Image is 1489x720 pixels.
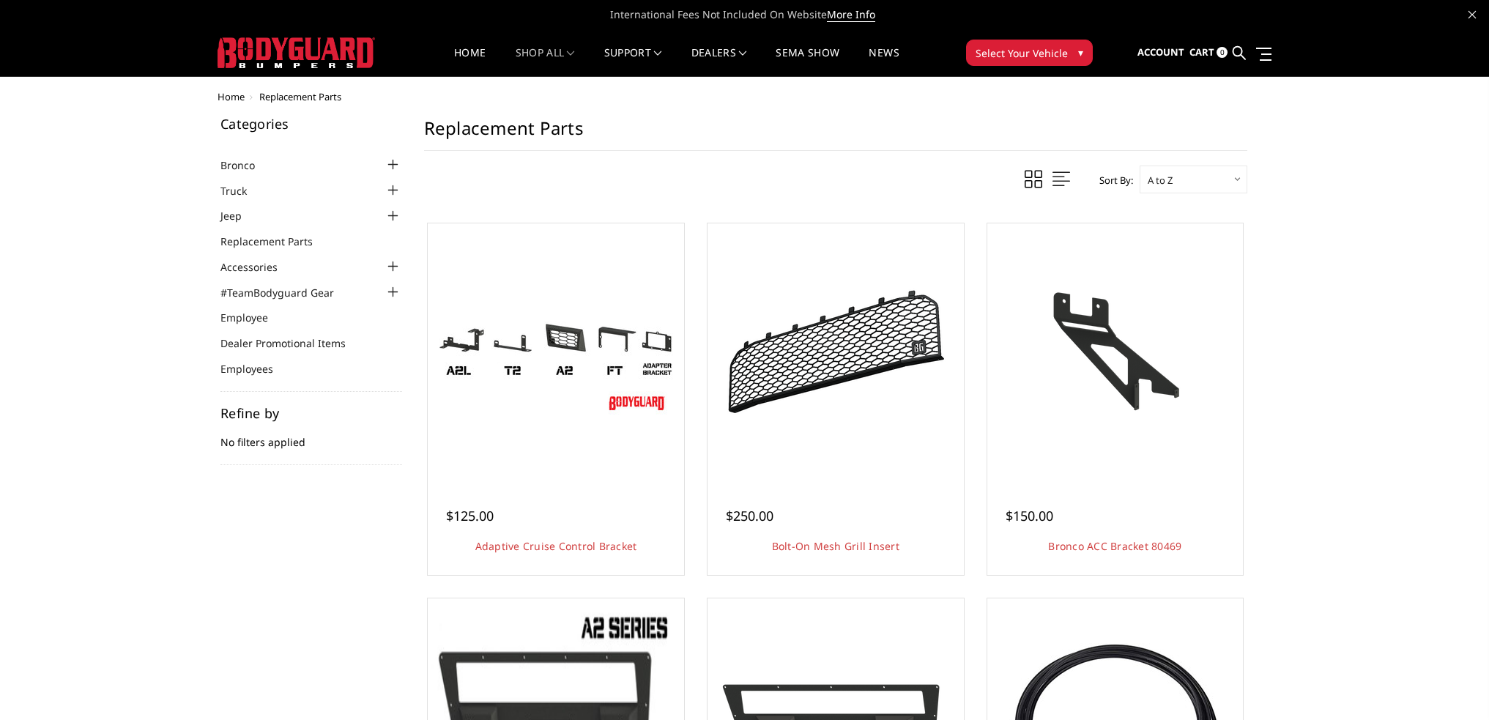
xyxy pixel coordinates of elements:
a: Bronco ACC Bracket 80469 [1048,539,1181,553]
a: More Info [827,7,875,22]
h1: Replacement Parts [424,117,1247,151]
div: No filters applied [220,407,402,465]
a: Cart 0 [1189,33,1228,73]
a: Home [454,48,486,76]
span: 0 [1217,47,1228,58]
a: Employees [220,361,292,376]
a: News [869,48,899,76]
a: Dealer Promotional Items [220,335,364,351]
button: Select Your Vehicle [966,40,1093,66]
span: Replacement Parts [259,90,341,103]
a: Jeep [220,208,260,223]
img: BODYGUARD BUMPERS [218,37,375,68]
img: Bolt-On Mesh Grill Insert [718,284,953,419]
h5: Categories [220,117,402,130]
span: $125.00 [446,507,494,524]
a: #TeamBodyguard Gear [220,285,352,300]
a: Support [604,48,662,76]
a: Accessories [220,259,296,275]
a: Bolt-On Mesh Grill Insert [772,539,899,553]
a: Account [1137,33,1184,73]
span: Cart [1189,45,1214,59]
img: Adaptive Cruise Control Bracket [439,286,673,417]
span: ▾ [1078,45,1083,60]
img: Bronco ACC Bracket 80469 [998,286,1232,417]
a: shop all [516,48,575,76]
a: Bronco [220,157,273,173]
a: Home [218,90,245,103]
span: $150.00 [1006,507,1053,524]
h5: Refine by [220,407,402,420]
a: Truck [220,183,265,198]
a: SEMA Show [776,48,839,76]
a: Dealers [691,48,747,76]
a: Replacement Parts [220,234,331,249]
a: Adaptive Cruise Control Bracket [431,227,680,476]
a: Bolt-On Mesh Grill Insert [711,227,960,476]
a: Adaptive Cruise Control Bracket [475,539,637,553]
label: Sort By: [1091,169,1133,191]
a: Bronco ACC Bracket 80469 [991,227,1240,476]
span: $250.00 [726,507,773,524]
a: Employee [220,310,286,325]
span: Account [1137,45,1184,59]
span: Select Your Vehicle [976,45,1068,61]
